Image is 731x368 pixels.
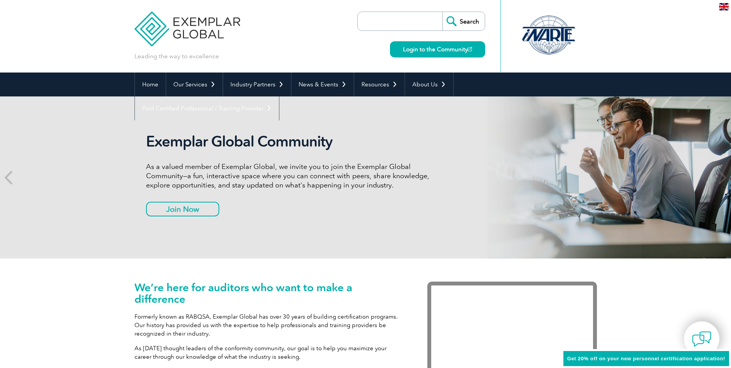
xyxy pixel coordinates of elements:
span: Get 20% off on your new personnel certification application! [567,356,725,361]
a: Find Certified Professional / Training Provider [135,96,279,120]
img: contact-chat.png [692,329,711,349]
p: Formerly known as RABQSA, Exemplar Global has over 30 years of building certification programs. O... [134,312,404,338]
a: Industry Partners [223,73,291,96]
input: Search [442,12,485,30]
a: Our Services [166,73,223,96]
a: Resources [354,73,405,96]
a: Login to the Community [390,41,485,57]
img: en [719,3,729,10]
a: News & Events [291,73,354,96]
p: As a valued member of Exemplar Global, we invite you to join the Exemplar Global Community—a fun,... [146,162,435,190]
a: Join Now [146,202,219,216]
a: About Us [405,73,453,96]
p: As [DATE] thought leaders of the conformity community, our goal is to help you maximize your care... [134,344,404,361]
h1: We’re here for auditors who want to make a difference [134,282,404,305]
h2: Exemplar Global Community [146,133,435,150]
p: Leading the way to excellence [134,52,219,61]
a: Home [135,73,166,96]
img: open_square.png [468,47,472,51]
